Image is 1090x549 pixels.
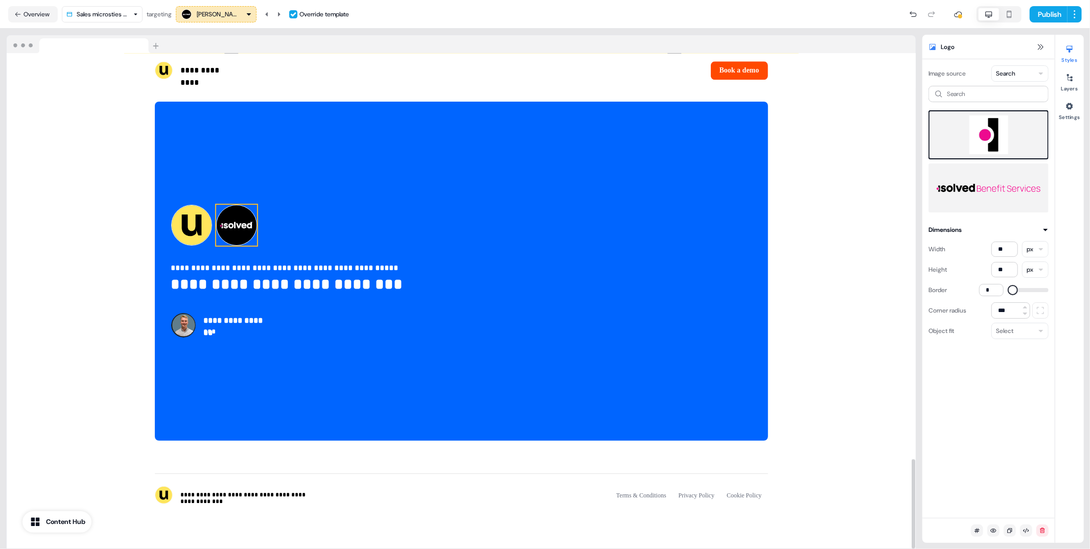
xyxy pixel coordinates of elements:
button: Terms & Conditions [610,486,672,505]
button: Styles [1055,41,1084,63]
div: targeting [147,9,172,19]
span: Logo [941,42,955,52]
button: Layers [1055,69,1084,92]
button: Content Hub [22,511,91,533]
div: Object fit [929,323,954,339]
button: Privacy Policy [672,486,721,505]
img: Browser topbar [7,35,164,54]
button: Settings [1055,98,1084,121]
div: Corner radius [929,302,966,319]
div: Width [929,241,945,257]
button: Cookie Policy [721,486,768,505]
div: Book a demo [466,61,768,80]
button: Publish [1030,6,1068,22]
div: Override template [299,9,349,19]
button: Dimensions [929,225,1049,235]
div: Border [929,282,947,298]
div: Select [996,326,1013,336]
button: Overview [8,6,58,22]
div: px [1027,244,1033,254]
button: Select [991,323,1049,339]
button: Book a demo [711,61,768,80]
div: Image source [929,65,966,82]
img: isolvedbenefitservices.com logo [938,115,1039,154]
div: Content Hub [46,517,85,527]
div: Search [996,68,1015,79]
img: Contact avatar [171,313,196,338]
div: Sales microsties outreach [77,9,129,19]
div: [PERSON_NAME] [197,9,238,19]
div: Dimensions [929,225,962,235]
div: Terms & ConditionsPrivacy PolicyCookie Policy [610,486,768,505]
button: [PERSON_NAME] [176,6,257,22]
div: px [1027,265,1033,275]
img: isolvedbenefitservices.com logo [937,168,1040,208]
div: Height [929,261,947,278]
